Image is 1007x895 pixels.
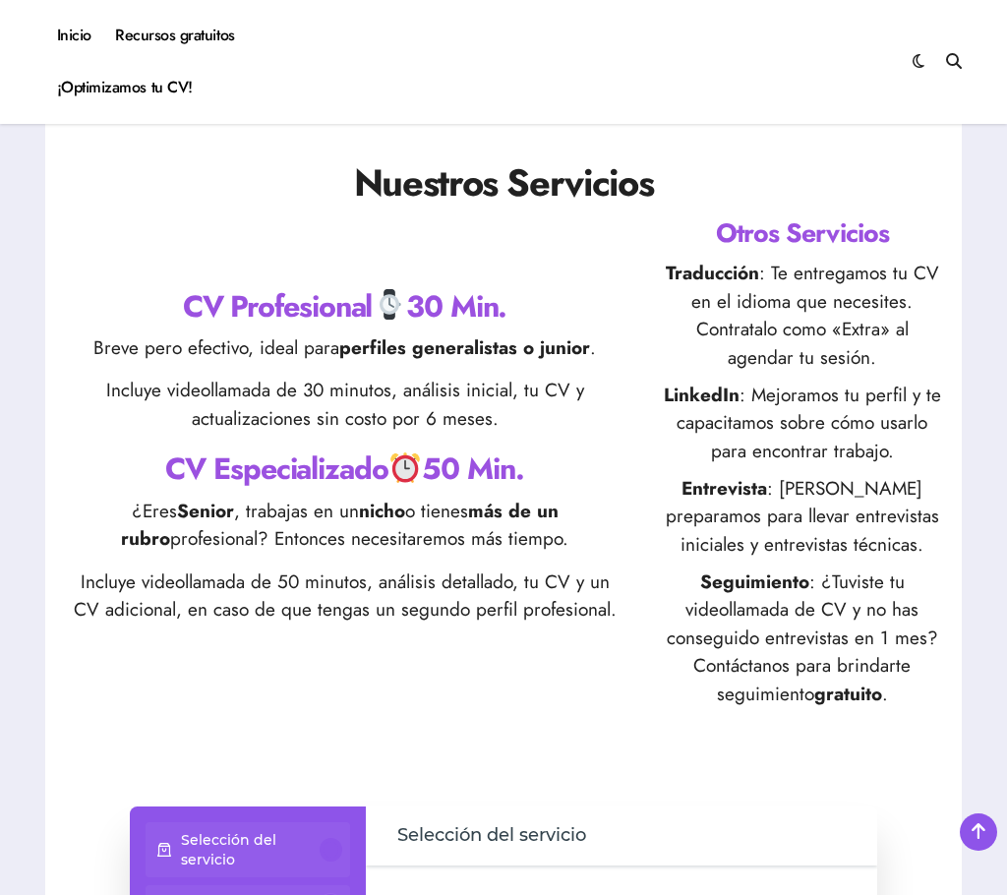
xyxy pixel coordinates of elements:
[65,377,625,433] p: Incluye videollamada de 30 minutos, análisis inicial, tu CV y actualizaciones sin costo por 6 meses.
[662,475,942,560] p: : [PERSON_NAME] preparamos para llevar entrevistas iniciales y entrevistas técnicas.
[662,260,942,372] p: : Te entregamos tu CV en el idioma que necesites. Contratalo como «Extra» al agendar tu sesión.
[666,260,759,286] strong: Traducción
[45,10,103,62] a: Inicio
[181,830,321,869] p: Selección del servicio
[65,285,625,328] h2: CV Profesional 30 Min.
[814,681,882,707] strong: gratuito
[177,498,234,524] strong: Senior
[65,568,625,625] p: Incluye videollamada de 50 minutos, análisis detallado, tu CV y un CV adicional, en caso de que t...
[359,498,405,524] strong: nicho
[662,215,942,252] h3: Otros Servicios
[681,475,767,502] strong: Entrevista
[700,568,809,595] strong: Seguimiento
[390,452,420,482] img: ⏰
[121,498,559,553] strong: más de un rubro
[45,62,205,114] a: ¡Optimizamos tu CV!
[375,289,404,319] img: ⌚
[65,156,943,209] h1: Nuestros Servicios
[65,334,625,363] p: Breve pero efectivo, ideal para .
[65,447,625,490] h2: CV Especializado 50 Min.
[397,822,586,850] span: Selección del servicio
[103,10,247,62] a: Recursos gratuitos
[664,382,740,408] strong: LinkedIn
[662,568,942,709] p: : ¿Tuviste tu videollamada de CV y no has conseguido entrevistas en 1 mes? Contáctanos para brind...
[65,498,625,554] p: ¿Eres , trabajas en un o tienes profesional? Entonces necesitaremos más tiempo.
[339,334,590,361] strong: perfiles generalistas o junior
[662,382,942,466] p: : Mejoramos tu perfil y te capacitamos sobre cómo usarlo para encontrar trabajo.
